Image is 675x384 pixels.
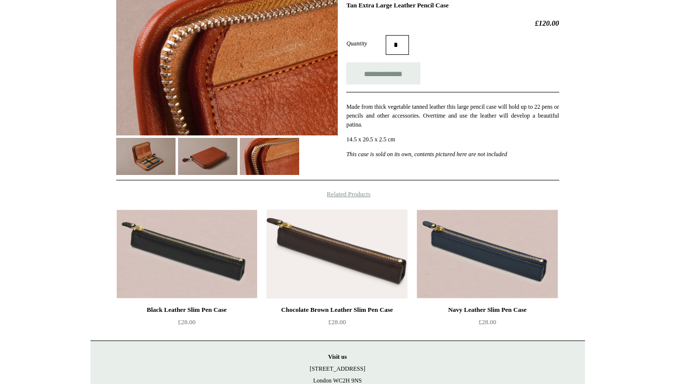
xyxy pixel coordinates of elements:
span: £28.00 [178,318,196,326]
div: Chocolate Brown Leather Slim Pen Case [269,304,405,316]
img: Tan Extra Large Leather Pencil Case [240,138,299,175]
h1: Tan Extra Large Leather Pencil Case [346,1,559,9]
img: Black Leather Slim Pen Case [117,210,257,299]
img: Tan Extra Large Leather Pencil Case [116,138,176,175]
a: Chocolate Brown Leather Slim Pen Case Chocolate Brown Leather Slim Pen Case [267,210,407,299]
a: Navy Leather Slim Pen Case Navy Leather Slim Pen Case [417,210,557,299]
em: This case is sold on its own, contents pictured here are not included [346,151,507,158]
a: Navy Leather Slim Pen Case £28.00 [417,304,557,344]
span: £28.00 [479,318,496,326]
h2: £120.00 [346,19,559,28]
label: Quantity [346,39,386,48]
div: Black Leather Slim Pen Case [119,304,255,316]
span: £28.00 [328,318,346,326]
h4: Related Products [90,190,585,198]
div: Navy Leather Slim Pen Case [419,304,555,316]
img: Chocolate Brown Leather Slim Pen Case [267,210,407,299]
img: Navy Leather Slim Pen Case [417,210,557,299]
strong: Visit us [328,353,347,360]
img: Tan Extra Large Leather Pencil Case [178,138,237,175]
span: 14.5 x 20.5 x 2.5 cm [346,136,395,143]
p: Made from thick vegetable tanned leather this large pencil case will hold up to 22 pens or pencil... [346,102,559,129]
a: Black Leather Slim Pen Case £28.00 [117,304,257,344]
a: Black Leather Slim Pen Case Black Leather Slim Pen Case [117,210,257,299]
a: Chocolate Brown Leather Slim Pen Case £28.00 [267,304,407,344]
